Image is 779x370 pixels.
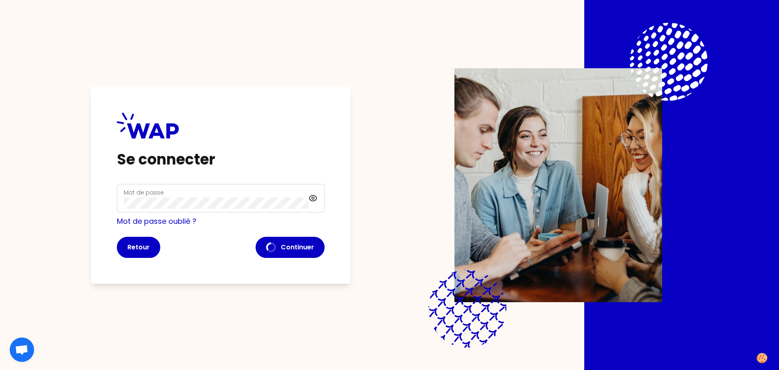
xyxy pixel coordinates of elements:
[256,237,325,258] button: Continuer
[751,348,773,368] button: Manage your preferences about cookies
[117,237,160,258] button: Retour
[10,338,34,362] a: Ouvrir le chat
[454,68,662,302] img: Description
[117,216,196,226] a: Mot de passe oublié ?
[117,151,325,168] h1: Se connecter
[124,188,164,197] label: Mot de passe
